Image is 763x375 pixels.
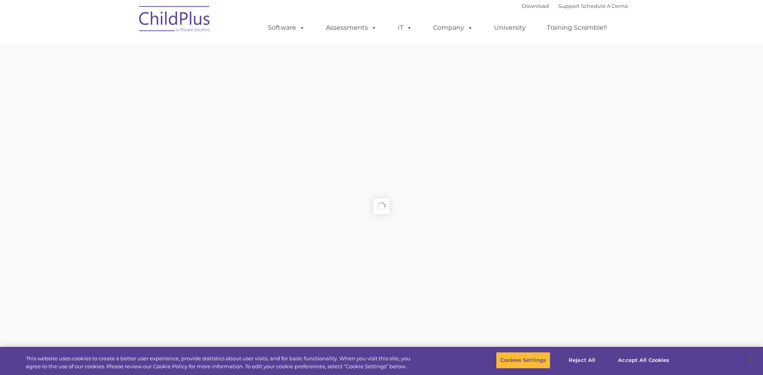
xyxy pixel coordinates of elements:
a: Company [425,20,481,36]
button: Cookies Settings [496,352,550,369]
font: | [522,3,628,9]
button: Reject All [557,352,607,369]
a: Software [260,20,313,36]
a: University [486,20,534,36]
a: IT [390,20,420,36]
a: Support [558,3,579,9]
div: This website uses cookies to create a better user experience, provide statistics about user visit... [26,355,420,370]
a: Download [522,3,549,9]
a: Assessments [318,20,385,36]
a: Schedule A Demo [581,3,628,9]
button: Accept All Cookies [614,352,674,369]
img: ChildPlus by Procare Solutions [135,0,215,40]
a: Training Scramble!! [539,20,615,36]
button: Close [742,352,759,369]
